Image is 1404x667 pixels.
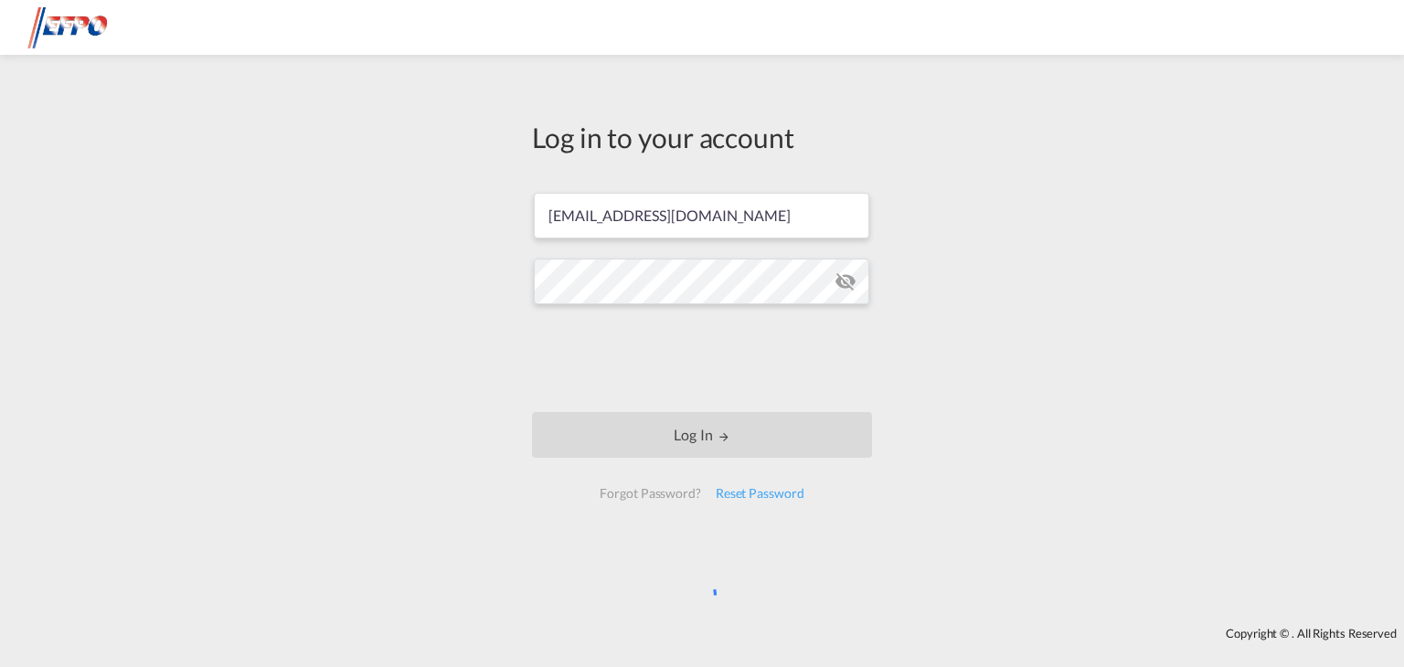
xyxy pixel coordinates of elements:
div: Reset Password [708,477,812,510]
button: LOGIN [532,412,872,458]
img: d38966e06f5511efa686cdb0e1f57a29.png [27,7,151,48]
div: Forgot Password? [592,477,707,510]
input: Enter email/phone number [534,193,869,238]
iframe: reCAPTCHA [563,323,841,394]
md-icon: icon-eye-off [835,270,856,292]
div: Log in to your account [532,118,872,156]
